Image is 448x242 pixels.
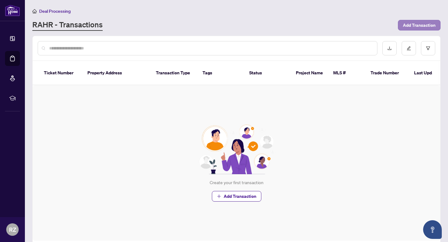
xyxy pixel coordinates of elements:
[403,20,436,30] span: Add Transaction
[39,8,71,14] span: Deal Processing
[426,46,430,50] span: filter
[398,20,441,30] button: Add Transaction
[402,41,416,55] button: edit
[423,220,442,239] button: Open asap
[382,41,397,55] button: download
[212,191,261,202] button: Add Transaction
[328,61,366,85] th: MLS #
[5,5,20,16] img: logo
[387,46,392,50] span: download
[82,61,151,85] th: Property Address
[32,9,37,13] span: home
[291,61,328,85] th: Project Name
[421,41,435,55] button: filter
[210,179,264,186] div: Create your first transaction
[151,61,198,85] th: Transaction Type
[217,194,221,198] span: plus
[39,61,82,85] th: Ticket Number
[407,46,411,50] span: edit
[366,61,409,85] th: Trade Number
[196,124,277,174] img: Null State Icon
[32,20,103,31] a: RAHR - Transactions
[224,191,256,201] span: Add Transaction
[9,225,16,234] span: RZ
[198,61,244,85] th: Tags
[244,61,291,85] th: Status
